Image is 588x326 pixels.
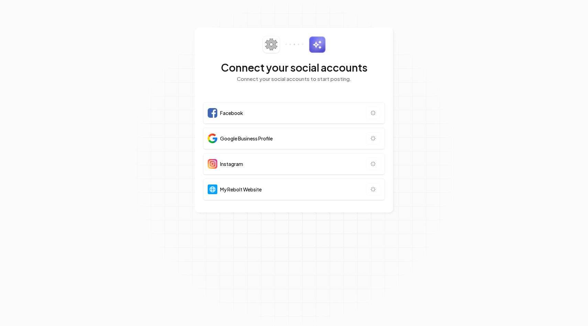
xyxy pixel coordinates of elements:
img: sparkles.svg [309,36,326,53]
img: connector-dots.svg [285,44,303,45]
span: My Rebolt Website [220,186,262,193]
img: Facebook [208,108,217,118]
span: Facebook [220,109,243,116]
p: Connect your social accounts to start posting. [203,75,385,83]
span: Google Business Profile [220,135,273,142]
h2: Connect your social accounts [203,61,385,74]
img: Website [208,185,217,194]
img: Google [208,134,217,143]
span: Instagram [220,160,243,167]
img: Instagram [208,159,217,169]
